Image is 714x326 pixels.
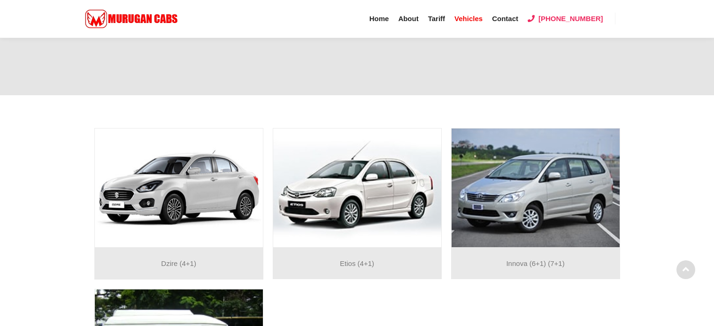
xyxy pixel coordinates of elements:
[538,15,603,23] span: [PHONE_NUMBER]
[100,258,258,270] p: Dzire (4+1)
[456,258,615,270] p: Innova (6+1) (7+1)
[454,15,483,23] span: Vehicles
[369,15,389,23] span: Home
[398,15,418,23] span: About
[492,15,518,23] span: Contact
[278,258,437,270] p: Etios (4+1)
[428,15,445,23] span: Tariff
